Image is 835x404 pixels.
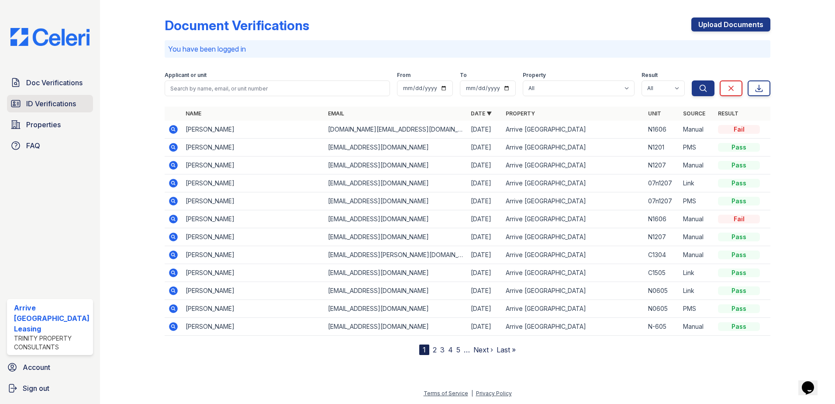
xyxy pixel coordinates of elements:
[467,228,502,246] td: [DATE]
[683,110,705,117] a: Source
[23,383,49,394] span: Sign out
[467,246,502,264] td: [DATE]
[718,143,760,152] div: Pass
[680,264,714,282] td: Link
[718,197,760,205] div: Pass
[26,77,83,88] span: Doc Verifications
[324,318,467,336] td: [EMAIL_ADDRESS][DOMAIN_NAME]
[324,300,467,318] td: [EMAIL_ADDRESS][DOMAIN_NAME]
[182,282,325,300] td: [PERSON_NAME]
[502,210,645,228] td: Arrive [GEOGRAPHIC_DATA]
[14,334,90,352] div: Trinity Property Consultants
[680,174,714,192] td: Link
[502,264,645,282] td: Arrive [GEOGRAPHIC_DATA]
[182,192,325,210] td: [PERSON_NAME]
[645,174,680,192] td: 07n1207
[467,318,502,336] td: [DATE]
[467,264,502,282] td: [DATE]
[467,300,502,318] td: [DATE]
[448,345,453,354] a: 4
[718,286,760,295] div: Pass
[645,210,680,228] td: N1606
[645,228,680,246] td: N1207
[324,174,467,192] td: [EMAIL_ADDRESS][DOMAIN_NAME]
[165,72,207,79] label: Applicant or unit
[26,140,40,151] span: FAQ
[3,380,97,397] a: Sign out
[718,322,760,331] div: Pass
[182,174,325,192] td: [PERSON_NAME]
[680,228,714,246] td: Manual
[182,246,325,264] td: [PERSON_NAME]
[502,318,645,336] td: Arrive [GEOGRAPHIC_DATA]
[7,95,93,112] a: ID Verifications
[3,28,97,46] img: CE_Logo_Blue-a8612792a0a2168367f1c8372b55b34899dd931a85d93a1a3d3e32e68fde9ad4.png
[467,121,502,139] td: [DATE]
[680,246,714,264] td: Manual
[645,300,680,318] td: N0605
[7,137,93,154] a: FAQ
[502,192,645,210] td: Arrive [GEOGRAPHIC_DATA]
[718,110,738,117] a: Result
[324,121,467,139] td: [DOMAIN_NAME][EMAIL_ADDRESS][DOMAIN_NAME]
[464,345,470,355] span: …
[467,139,502,157] td: [DATE]
[680,282,714,300] td: Link
[718,215,760,223] div: Fail
[718,125,760,134] div: Fail
[502,121,645,139] td: Arrive [GEOGRAPHIC_DATA]
[502,300,645,318] td: Arrive [GEOGRAPHIC_DATA]
[718,268,760,277] div: Pass
[473,345,493,354] a: Next ›
[328,110,344,117] a: Email
[324,282,467,300] td: [EMAIL_ADDRESS][DOMAIN_NAME]
[324,210,467,228] td: [EMAIL_ADDRESS][DOMAIN_NAME]
[642,72,658,79] label: Result
[502,228,645,246] td: Arrive [GEOGRAPHIC_DATA]
[182,139,325,157] td: [PERSON_NAME]
[718,251,760,259] div: Pass
[718,161,760,170] div: Pass
[798,369,826,395] iframe: chat widget
[718,179,760,188] div: Pass
[419,345,429,355] div: 1
[467,157,502,174] td: [DATE]
[324,228,467,246] td: [EMAIL_ADDRESS][DOMAIN_NAME]
[680,318,714,336] td: Manual
[182,264,325,282] td: [PERSON_NAME]
[680,300,714,318] td: PMS
[440,345,445,354] a: 3
[471,390,473,397] div: |
[476,390,512,397] a: Privacy Policy
[324,264,467,282] td: [EMAIL_ADDRESS][DOMAIN_NAME]
[186,110,201,117] a: Name
[645,192,680,210] td: 07n1207
[165,80,390,96] input: Search by name, email, or unit number
[23,362,50,373] span: Account
[26,119,61,130] span: Properties
[523,72,546,79] label: Property
[645,157,680,174] td: N1207
[324,157,467,174] td: [EMAIL_ADDRESS][DOMAIN_NAME]
[7,74,93,91] a: Doc Verifications
[645,121,680,139] td: N1606
[645,264,680,282] td: C1505
[467,282,502,300] td: [DATE]
[467,174,502,192] td: [DATE]
[471,110,492,117] a: Date ▼
[645,139,680,157] td: N1201
[645,318,680,336] td: N-605
[648,110,661,117] a: Unit
[645,282,680,300] td: N0605
[680,139,714,157] td: PMS
[182,318,325,336] td: [PERSON_NAME]
[502,246,645,264] td: Arrive [GEOGRAPHIC_DATA]
[502,282,645,300] td: Arrive [GEOGRAPHIC_DATA]
[14,303,90,334] div: Arrive [GEOGRAPHIC_DATA] Leasing
[3,359,97,376] a: Account
[397,72,411,79] label: From
[680,192,714,210] td: PMS
[165,17,309,33] div: Document Verifications
[680,157,714,174] td: Manual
